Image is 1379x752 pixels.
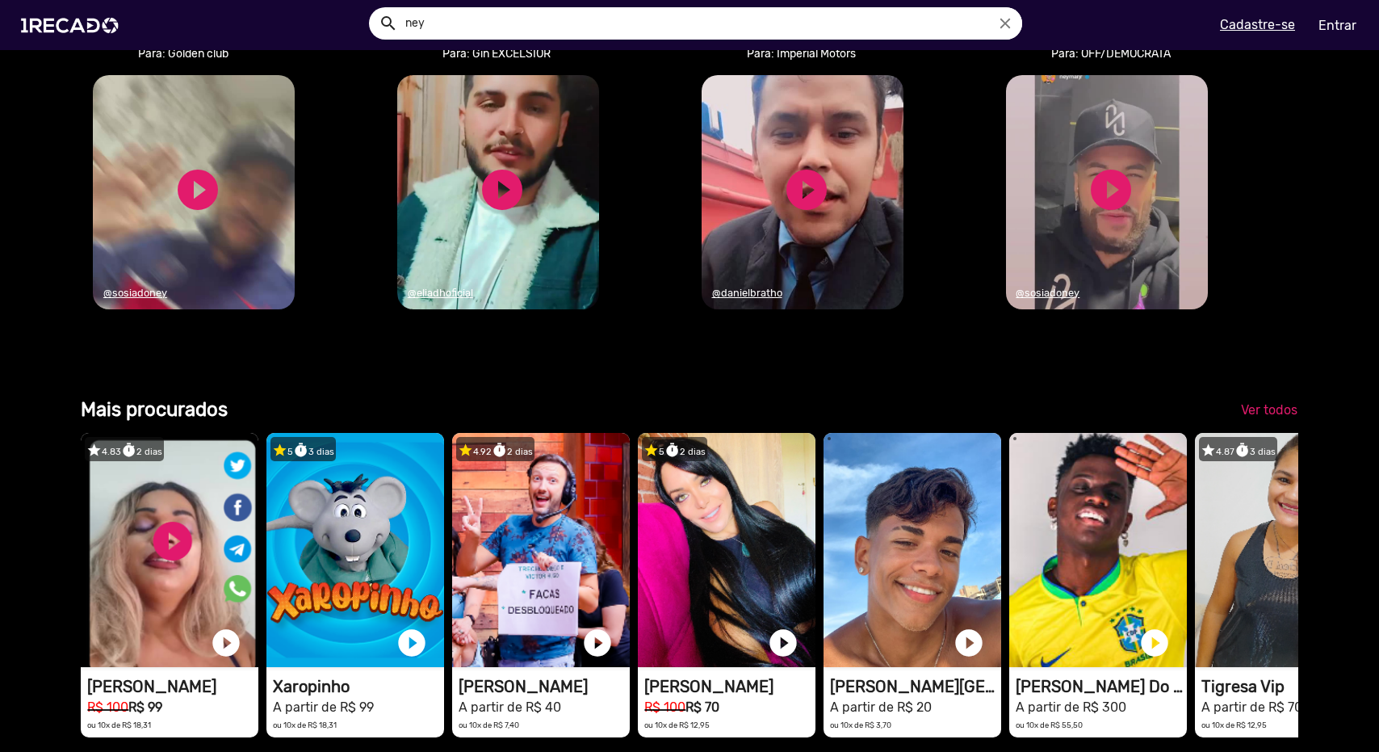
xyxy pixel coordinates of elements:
[1308,11,1367,40] a: Entrar
[1051,45,1205,62] mat-card-subtitle: Para: OFF/DEMOCRATA
[266,433,444,667] video: 1RECADO vídeos dedicados para fãs e empresas
[996,15,1014,32] i: close
[408,287,473,299] u: @eliadhoficial
[685,699,719,715] b: R$ 70
[81,398,228,421] b: Mais procurados
[452,433,630,667] video: 1RECADO vídeos dedicados para fãs e empresas
[644,720,710,729] small: ou 10x de R$ 12,95
[1201,720,1267,729] small: ou 10x de R$ 12,95
[638,433,815,667] video: 1RECADO vídeos dedicados para fãs e empresas
[273,677,444,696] h1: Xaropinho
[174,166,222,214] a: play_circle_filled
[1241,402,1297,418] span: Ver todos
[824,433,1001,667] video: 1RECADO vídeos dedicados para fãs e empresas
[1016,699,1126,715] small: A partir de R$ 300
[128,699,162,715] b: R$ 99
[81,433,258,667] video: 1RECADO vídeos dedicados para fãs e empresas
[103,287,167,299] u: @sosiadoney
[1201,677,1373,696] h1: Tigresa Vip
[273,720,337,729] small: ou 10x de R$ 18,31
[712,287,782,299] u: @danielbratho
[396,627,428,659] a: play_circle_filled
[93,75,295,309] video: 1RECADO vídeos dedicados para fãs e empresas
[953,627,985,659] a: play_circle_filled
[1006,75,1208,309] video: 1RECADO vídeos dedicados para fãs e empresas
[478,166,526,214] a: play_circle_filled
[1009,433,1187,667] video: 1RECADO vídeos dedicados para fãs e empresas
[459,699,561,715] small: A partir de R$ 40
[87,677,258,696] h1: [PERSON_NAME]
[87,720,151,729] small: ou 10x de R$ 18,31
[1016,677,1187,696] h1: [PERSON_NAME] Do [PERSON_NAME]
[830,720,891,729] small: ou 10x de R$ 3,70
[644,699,685,715] small: R$ 100
[373,8,401,36] button: Example home icon
[459,720,519,729] small: ou 10x de R$ 7,40
[1087,166,1135,214] a: play_circle_filled
[210,627,242,659] a: play_circle_filled
[379,14,398,33] mat-icon: Example home icon
[702,75,903,309] video: 1RECADO vídeos dedicados para fãs e empresas
[767,627,799,659] a: play_circle_filled
[830,699,932,715] small: A partir de R$ 20
[1195,433,1373,667] video: 1RECADO vídeos dedicados para fãs e empresas
[1138,627,1171,659] a: play_circle_filled
[747,45,900,62] mat-card-subtitle: Para: Imperial Motors
[393,7,1022,40] input: Pesquisar...
[1016,720,1083,729] small: ou 10x de R$ 55,50
[1016,287,1079,299] u: @sosiadoney
[581,627,614,659] a: play_circle_filled
[459,677,630,696] h1: [PERSON_NAME]
[273,699,374,715] small: A partir de R$ 99
[87,699,128,715] small: R$ 100
[830,677,1001,696] h1: [PERSON_NAME][GEOGRAPHIC_DATA]
[1201,699,1302,715] small: A partir de R$ 70
[397,75,599,309] video: 1RECADO vídeos dedicados para fãs e empresas
[1220,17,1295,32] u: Cadastre-se
[644,677,815,696] h1: [PERSON_NAME]
[782,166,831,214] a: play_circle_filled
